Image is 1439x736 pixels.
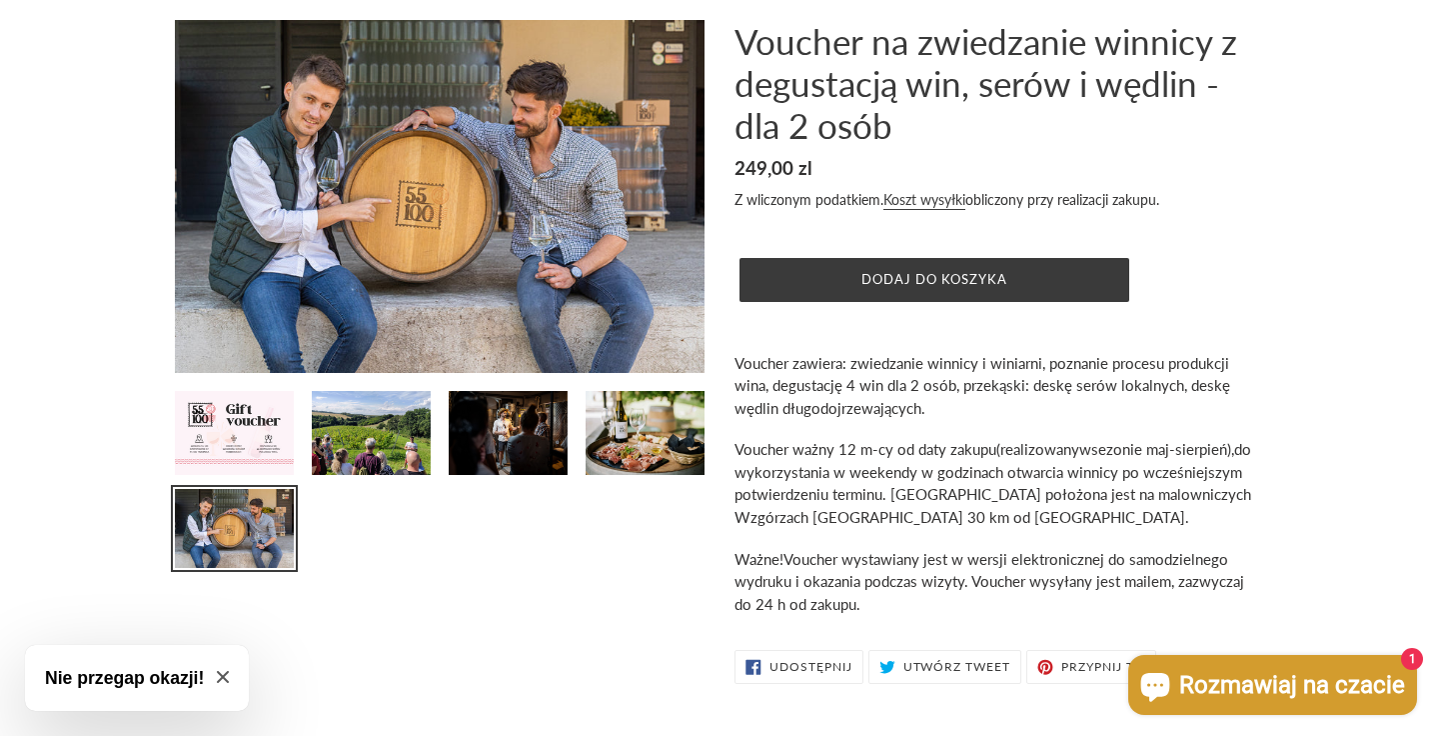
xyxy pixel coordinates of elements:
[734,550,783,568] span: Ważne!
[903,661,1011,673] span: Utwórz tweet
[173,487,296,571] img: Załaduj obraz do przeglądarki galerii, Voucher na zwiedzanie winnicy z degustacją win, serów i wę...
[996,440,1079,458] span: (realizowany
[734,189,1264,210] div: Z wliczonym podatkiem. obliczony przy realizacji zakupu.
[1079,440,1091,458] span: w
[584,389,707,477] img: Załaduj obraz do przeglądarki galerii, Voucher na zwiedzanie winnicy z degustacją win, serów i wę...
[734,440,996,458] span: Voucher ważny 12 m-cy od daty zakupu
[734,440,1251,526] span: do wykorzystania w weekendy w godzinach otwarcia winnicy po wcześniejszym potwierdzeniu terminu. ...
[861,271,1008,287] span: Dodaj do koszyka
[734,156,812,179] span: 249,00 zl
[739,258,1129,302] button: Dodaj do koszyka
[447,389,570,477] img: Załaduj obraz do przeglądarki galerii, Voucher na zwiedzanie winnicy z degustacją win, serów i wę...
[734,550,1244,613] span: Voucher wystawiany jest w wersji elektronicznej do samodzielnego wydruku i okazania podczas wizyt...
[769,661,852,673] span: Udostępnij
[734,20,1264,146] h1: Voucher na zwiedzanie winnicy z degustacją win, serów i wędlin - dla 2 osób
[734,352,1264,420] p: Voucher zawiera: zwiedzanie winnicy i winiarni, poznanie procesu produkcji wina, degustację 4 win...
[310,389,433,477] img: Załaduj obraz do przeglądarki galerii, Voucher na zwiedzanie winnicy z degustacją win, serów i wę...
[1122,655,1423,720] inbox-online-store-chat: Czat w sklepie online Shopify
[734,438,1264,528] p: sezonie maj-sierpień),
[1061,661,1145,673] span: Przypnij to
[173,389,296,477] img: Załaduj obraz do przeglądarki galerii, Voucher na zwiedzanie winnicy z degustacją win, serów i wę...
[883,191,965,210] a: Koszt wysyłki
